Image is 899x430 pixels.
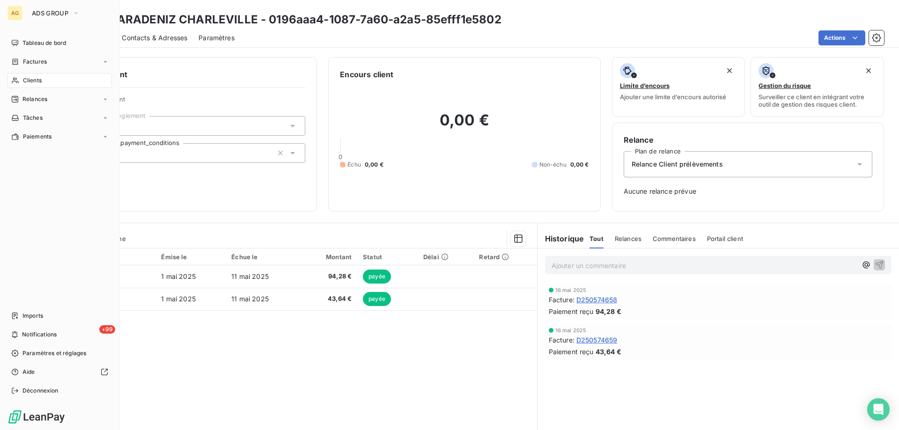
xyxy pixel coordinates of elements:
[199,33,235,43] span: Paramètres
[759,82,811,89] span: Gestion du risque
[612,57,745,117] button: Limite d’encoursAjouter une limite d’encours autorisé
[751,57,884,117] button: Gestion du risqueSurveiller ce client en intégrant votre outil de gestion des risques client.
[339,153,342,160] span: 0
[549,347,594,357] span: Paiement reçu
[596,306,621,316] span: 94,28 €
[122,33,187,43] span: Contacts & Adresses
[23,132,52,141] span: Paiements
[161,253,220,261] div: Émise le
[479,253,531,261] div: Retard
[549,295,575,305] span: Facture :
[653,235,696,242] span: Commentaires
[624,187,872,196] span: Aucune relance prévue
[624,134,872,146] h6: Relance
[306,294,352,304] span: 43,64 €
[340,111,589,139] h2: 0,00 €
[549,335,575,345] span: Facture :
[707,235,743,242] span: Portail client
[22,39,66,47] span: Tableau de bord
[7,409,66,424] img: Logo LeanPay
[161,272,196,280] span: 1 mai 2025
[161,295,196,303] span: 1 mai 2025
[57,69,305,80] h6: Informations client
[118,149,125,157] input: Ajouter une valeur
[538,233,584,244] h6: Historique
[32,9,68,17] span: ADS GROUP
[7,6,22,21] div: AG
[22,95,47,103] span: Relances
[555,328,587,333] span: 16 mai 2025
[7,364,112,379] a: Aide
[22,386,59,395] span: Déconnexion
[576,335,618,345] span: D250574659
[22,349,86,357] span: Paramètres et réglages
[363,253,412,261] div: Statut
[363,292,391,306] span: payée
[99,325,115,334] span: +99
[620,82,670,89] span: Limite d’encours
[306,272,352,281] span: 94,28 €
[231,253,295,261] div: Échue le
[75,95,305,109] span: Propriétés Client
[620,93,726,101] span: Ajouter une limite d’encours autorisé
[549,306,594,316] span: Paiement reçu
[22,368,35,376] span: Aide
[615,235,641,242] span: Relances
[22,312,43,320] span: Imports
[23,58,47,66] span: Factures
[555,287,587,293] span: 16 mai 2025
[867,398,890,421] div: Open Intercom Messenger
[23,76,42,85] span: Clients
[363,270,391,284] span: payée
[632,160,723,169] span: Relance Client prélèvements
[231,272,269,280] span: 11 mai 2025
[570,160,589,169] span: 0,00 €
[590,235,604,242] span: Tout
[576,295,618,305] span: D250574658
[340,69,393,80] h6: Encours client
[22,330,57,339] span: Notifications
[231,295,269,303] span: 11 mai 2025
[23,114,43,122] span: Tâches
[423,253,468,261] div: Délai
[759,93,876,108] span: Surveiller ce client en intégrant votre outil de gestion des risques client.
[82,11,501,28] h3: SAS KARADENIZ CHARLEVILLE - 0196aaa4-1087-7a60-a2a5-85efff1e5802
[539,160,567,169] span: Non-échu
[306,253,352,261] div: Montant
[596,347,621,357] span: 43,64 €
[818,30,865,45] button: Actions
[365,160,383,169] span: 0,00 €
[347,160,361,169] span: Échu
